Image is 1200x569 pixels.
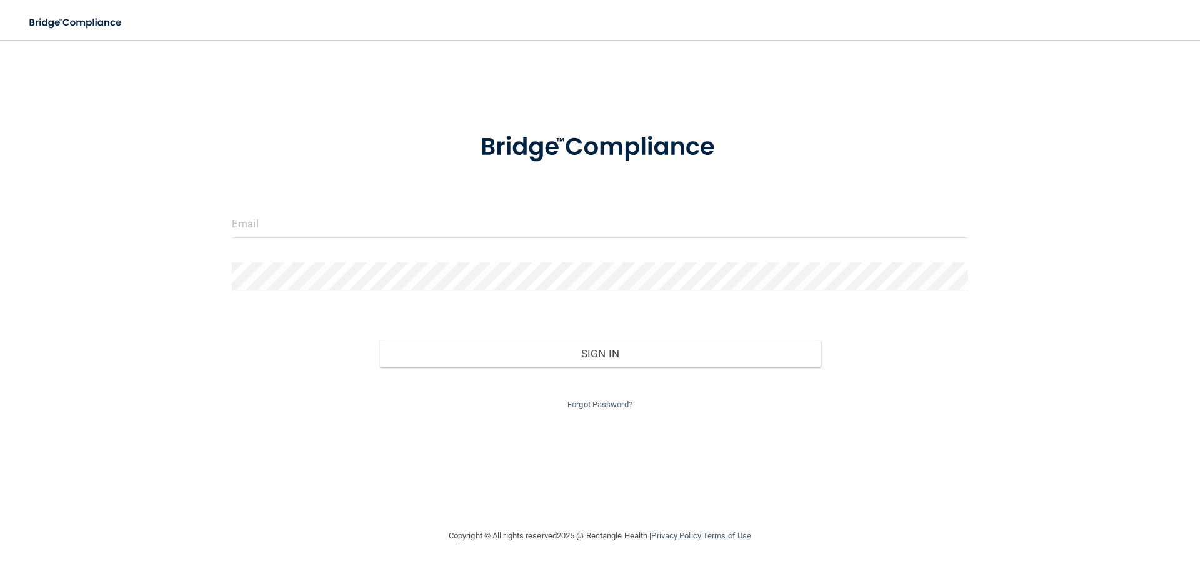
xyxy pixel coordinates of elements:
[19,10,134,36] img: bridge_compliance_login_screen.278c3ca4.svg
[372,516,828,556] div: Copyright © All rights reserved 2025 @ Rectangle Health | |
[379,340,821,367] button: Sign In
[651,531,701,540] a: Privacy Policy
[232,210,968,238] input: Email
[454,115,746,180] img: bridge_compliance_login_screen.278c3ca4.svg
[567,400,632,409] a: Forgot Password?
[703,531,751,540] a: Terms of Use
